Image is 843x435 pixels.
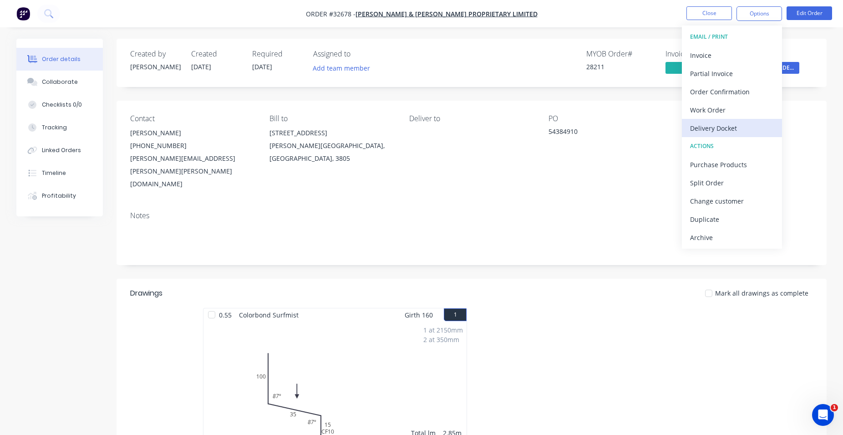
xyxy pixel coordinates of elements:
button: Options [736,6,782,21]
button: Collaborate [16,71,103,93]
div: [PERSON_NAME][EMAIL_ADDRESS][PERSON_NAME][PERSON_NAME][DOMAIN_NAME] [130,152,255,190]
div: Created [191,50,241,58]
div: Split Order [690,176,774,189]
div: Duplicate [690,213,774,226]
div: [PERSON_NAME] [130,62,180,72]
div: Profitability [42,192,76,200]
div: PO [548,114,673,123]
span: 1 [831,404,838,411]
div: [PHONE_NUMBER] [130,139,255,152]
div: EMAIL / PRINT [690,31,774,43]
div: 54384910 [548,127,662,139]
div: Assigned to [313,50,404,58]
span: Colorbond Surfmist [235,308,302,322]
span: Yes [665,62,720,73]
button: Timeline [16,162,103,184]
div: Notes [130,211,813,220]
div: Collaborate [42,78,78,86]
button: Order details [16,48,103,71]
div: Timeline [42,169,66,177]
div: Created by [130,50,180,58]
div: Order details [42,55,81,63]
img: Factory [16,7,30,20]
button: 1 [444,308,467,321]
div: Bill to [269,114,394,123]
div: Change customer [690,194,774,208]
div: Deliver to [409,114,534,123]
button: Checklists 0/0 [16,93,103,116]
div: Invoiced [665,50,734,58]
div: Work Order [690,103,774,117]
div: Delivery Docket [690,122,774,135]
div: [PERSON_NAME] [130,127,255,139]
div: [PERSON_NAME][GEOGRAPHIC_DATA], [GEOGRAPHIC_DATA], 3805 [269,139,394,165]
div: [PERSON_NAME][PHONE_NUMBER][PERSON_NAME][EMAIL_ADDRESS][PERSON_NAME][PERSON_NAME][DOMAIN_NAME] [130,127,255,190]
div: 2 at 350mm [423,335,463,344]
span: [DATE] [252,62,272,71]
div: Linked Orders [42,146,81,154]
div: [STREET_ADDRESS] [269,127,394,139]
iframe: Intercom live chat [812,404,834,426]
div: Invoice [690,49,774,62]
a: [PERSON_NAME] & [PERSON_NAME] PROPRIETARY LIMITED [355,10,538,18]
div: Tracking [42,123,67,132]
button: Edit Order [787,6,832,20]
div: Purchase Products [690,158,774,171]
button: Linked Orders [16,139,103,162]
div: Checklists 0/0 [42,101,82,109]
button: Add team member [308,62,375,74]
div: Partial Invoice [690,67,774,80]
div: Contact [130,114,255,123]
div: 28211 [586,62,655,72]
span: Mark all drawings as complete [715,288,808,298]
span: [DATE] [191,62,211,71]
div: ACTIONS [690,140,774,152]
div: MYOB Order # [586,50,655,58]
span: Order #32678 - [306,10,355,18]
button: Add team member [313,62,375,74]
div: Drawings [130,288,163,299]
button: Close [686,6,732,20]
button: Tracking [16,116,103,139]
div: [STREET_ADDRESS][PERSON_NAME][GEOGRAPHIC_DATA], [GEOGRAPHIC_DATA], 3805 [269,127,394,165]
span: 0.55 [215,308,235,322]
button: Profitability [16,184,103,207]
div: Order Confirmation [690,85,774,98]
span: Girth 160 [405,308,433,322]
div: 1 at 2150mm [423,325,463,335]
div: Archive [690,231,774,244]
div: Required [252,50,302,58]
